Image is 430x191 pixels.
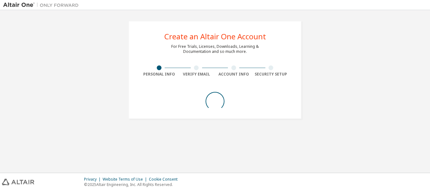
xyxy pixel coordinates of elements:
div: Privacy [84,177,103,182]
p: © 2025 Altair Engineering, Inc. All Rights Reserved. [84,182,181,187]
div: Account Info [215,72,252,77]
div: Cookie Consent [149,177,181,182]
div: Verify Email [178,72,215,77]
div: Personal Info [140,72,178,77]
div: Security Setup [252,72,290,77]
img: altair_logo.svg [2,179,34,185]
div: Create an Altair One Account [164,33,266,40]
div: For Free Trials, Licenses, Downloads, Learning & Documentation and so much more. [171,44,259,54]
div: Website Terms of Use [103,177,149,182]
img: Altair One [3,2,82,8]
